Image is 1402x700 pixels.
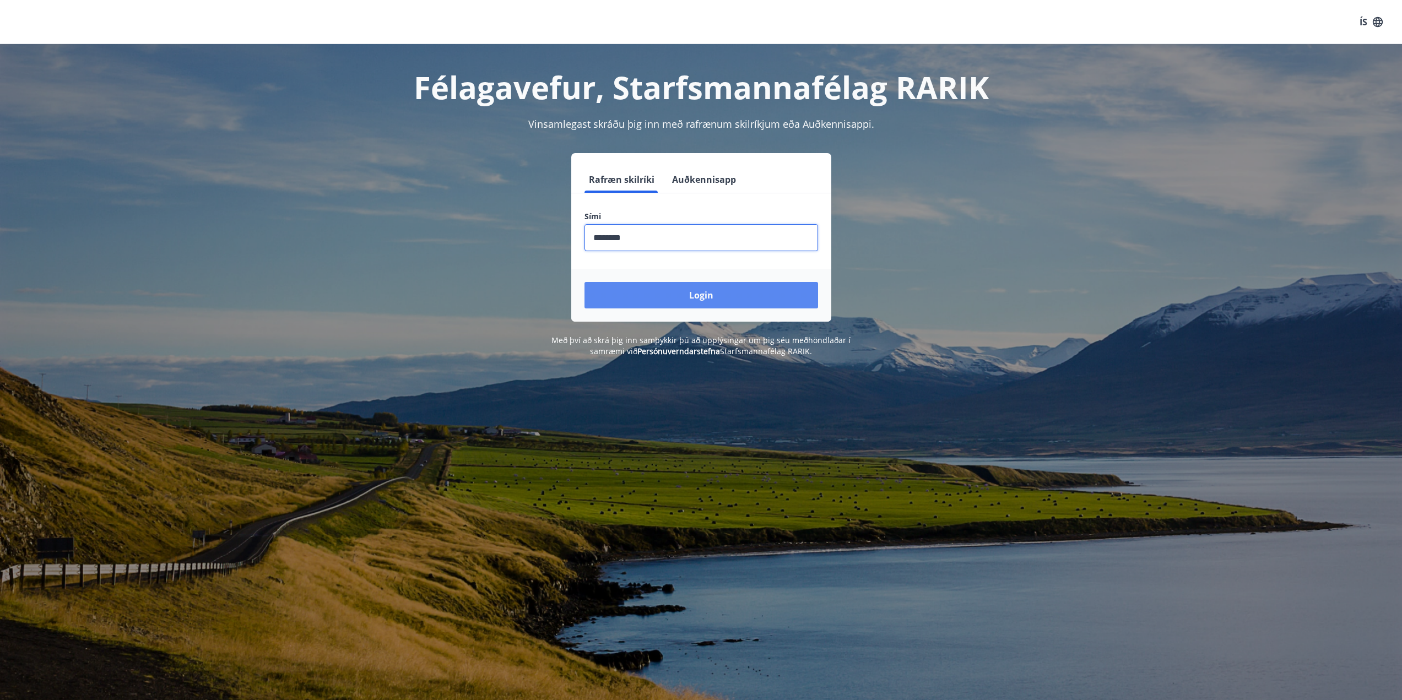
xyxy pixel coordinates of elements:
button: Login [584,282,818,308]
span: Vinsamlegast skráðu þig inn með rafrænum skilríkjum eða Auðkennisappi. [528,117,874,131]
label: Sími [584,211,818,222]
h1: Félagavefur, Starfsmannafélag RARIK [318,66,1085,108]
button: Rafræn skilríki [584,166,659,193]
span: Með því að skrá þig inn samþykkir þú að upplýsingar um þig séu meðhöndlaðar í samræmi við Starfsm... [551,335,851,356]
button: ÍS [1354,12,1389,32]
a: Persónuverndarstefna [637,346,720,356]
button: Auðkennisapp [668,166,740,193]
